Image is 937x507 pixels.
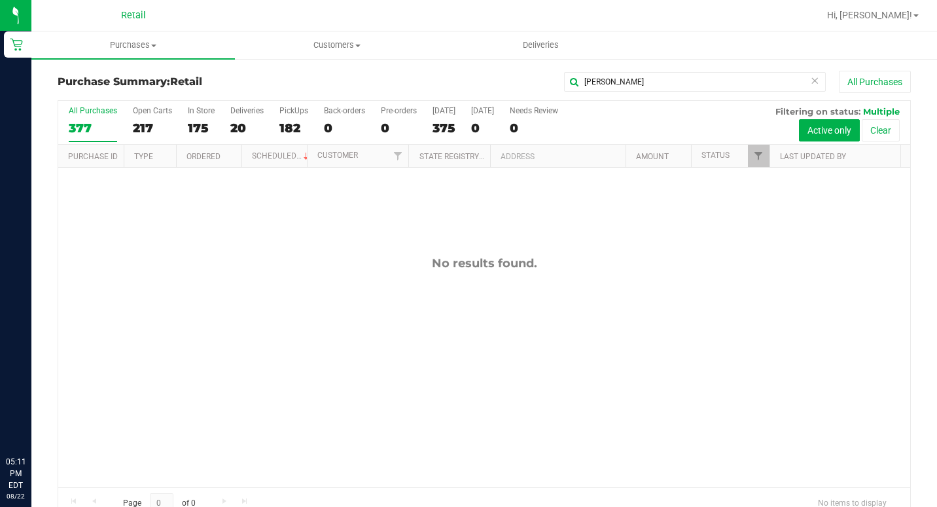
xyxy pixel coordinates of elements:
a: State Registry ID [419,152,488,161]
div: 217 [133,121,172,136]
input: Search Purchase ID, Original ID, State Registry ID or Customer Name... [564,72,826,92]
th: Address [490,145,626,168]
div: Needs Review [510,106,558,115]
inline-svg: Retail [10,38,23,51]
span: Purchases [31,39,235,51]
span: Customers [236,39,438,51]
h3: Purchase Summary: [58,76,342,88]
a: Purchases [31,31,235,59]
div: [DATE] [471,106,494,115]
a: Filter [748,145,769,167]
span: Retail [170,75,202,88]
div: 20 [230,121,264,136]
div: No results found. [58,256,910,271]
div: Open Carts [133,106,172,115]
a: Purchase ID [68,152,118,161]
div: Deliveries [230,106,264,115]
a: Type [134,152,153,161]
div: [DATE] [433,106,455,115]
div: 377 [69,121,117,136]
span: Multiple [863,106,900,117]
button: Clear [862,119,900,141]
span: Clear [810,72,819,89]
a: Status [701,151,730,160]
p: 08/22 [6,491,26,501]
div: 0 [471,121,494,136]
div: In Store [188,106,215,115]
div: 175 [188,121,215,136]
div: PickUps [279,106,308,115]
iframe: Resource center [13,402,52,441]
a: Last Updated By [780,152,846,161]
span: Filtering on status: [775,106,860,117]
span: Hi, [PERSON_NAME]! [827,10,912,20]
a: Customer [317,151,358,160]
a: Amount [636,152,669,161]
div: 0 [381,121,417,136]
button: All Purchases [839,71,911,93]
p: 05:11 PM EDT [6,456,26,491]
div: 182 [279,121,308,136]
div: Pre-orders [381,106,417,115]
div: All Purchases [69,106,117,115]
span: Retail [121,10,146,21]
a: Scheduled [252,151,311,160]
span: Deliveries [505,39,576,51]
div: Back-orders [324,106,365,115]
a: Ordered [186,152,221,161]
a: Filter [387,145,408,167]
a: Deliveries [439,31,643,59]
div: 375 [433,121,455,136]
button: Active only [799,119,860,141]
div: 0 [510,121,558,136]
div: 0 [324,121,365,136]
a: Customers [235,31,438,59]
